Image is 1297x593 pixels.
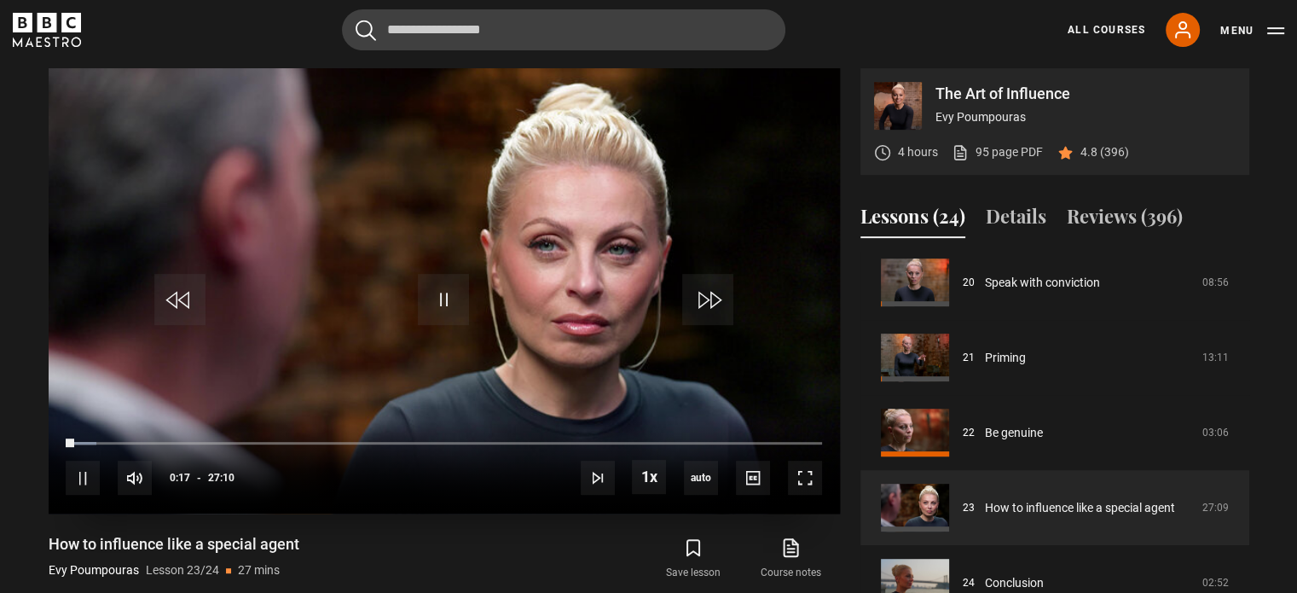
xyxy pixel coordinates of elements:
p: 4 hours [898,143,938,161]
button: Playback Rate [632,460,666,494]
button: Mute [118,461,152,495]
h1: How to influence like a special agent [49,534,299,555]
a: Course notes [742,534,839,584]
span: 27:10 [208,462,235,493]
p: 4.8 (396) [1080,143,1129,161]
button: Save lesson [645,534,742,584]
span: auto [684,461,718,495]
input: Search [342,9,785,50]
p: Lesson 23/24 [146,561,219,579]
button: Pause [66,461,100,495]
a: All Courses [1068,22,1145,38]
span: - [197,472,201,484]
div: Progress Bar [66,442,821,445]
a: Be genuine [985,424,1043,442]
button: Lessons (24) [860,202,965,238]
p: 27 mins [238,561,280,579]
button: Fullscreen [788,461,822,495]
p: The Art of Influence [935,86,1236,102]
a: Conclusion [985,574,1044,592]
button: Captions [736,461,770,495]
button: Submit the search query [356,20,376,41]
span: 0:17 [170,462,190,493]
button: Details [986,202,1046,238]
button: Next Lesson [581,461,615,495]
p: Evy Poumpouras [49,561,139,579]
p: Evy Poumpouras [935,108,1236,126]
svg: BBC Maestro [13,13,81,47]
a: How to influence like a special agent [985,499,1175,517]
button: Reviews (396) [1067,202,1183,238]
a: Speak with conviction [985,274,1100,292]
div: Current quality: 720p [684,461,718,495]
a: Priming [985,349,1026,367]
a: 95 page PDF [952,143,1043,161]
video-js: Video Player [49,68,840,514]
button: Toggle navigation [1220,22,1284,39]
